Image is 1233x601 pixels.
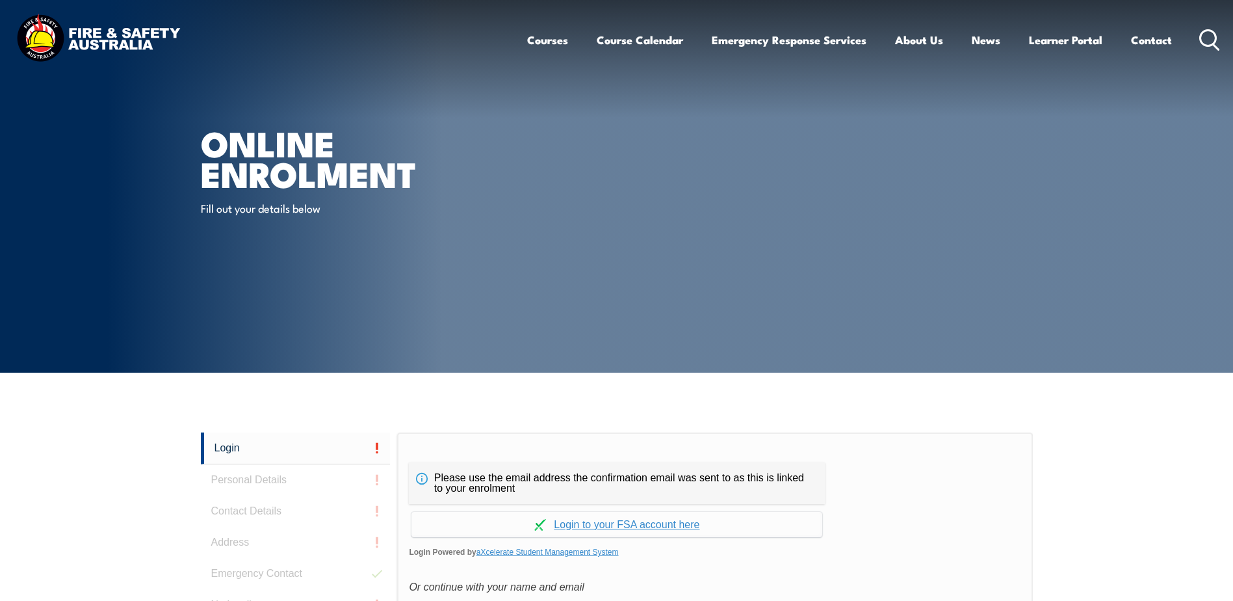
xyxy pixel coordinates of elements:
[201,200,438,215] p: Fill out your details below
[527,23,568,57] a: Courses
[409,462,825,504] div: Please use the email address the confirmation email was sent to as this is linked to your enrolment
[712,23,866,57] a: Emergency Response Services
[201,433,391,464] a: Login
[597,23,683,57] a: Course Calendar
[895,23,943,57] a: About Us
[1029,23,1102,57] a: Learner Portal
[409,542,1020,562] span: Login Powered by
[476,548,619,557] a: aXcelerate Student Management System
[1131,23,1172,57] a: Contact
[534,519,546,531] img: Log in withaxcelerate
[972,23,1000,57] a: News
[201,127,522,188] h1: Online Enrolment
[409,578,1020,597] div: Or continue with your name and email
